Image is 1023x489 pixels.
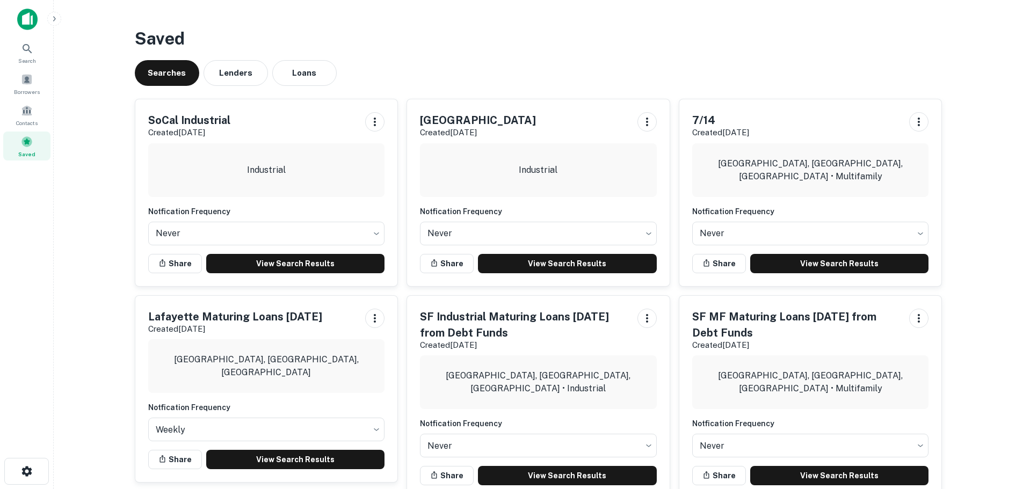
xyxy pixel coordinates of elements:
a: Search [3,38,50,67]
p: [GEOGRAPHIC_DATA], [GEOGRAPHIC_DATA], [GEOGRAPHIC_DATA] • Multifamily [701,369,920,395]
h5: SoCal Industrial [148,112,230,128]
a: Saved [3,132,50,160]
h3: Saved [135,26,942,52]
span: Contacts [16,119,38,127]
button: Share [692,254,746,273]
span: Borrowers [14,87,40,96]
p: [GEOGRAPHIC_DATA], [GEOGRAPHIC_DATA], [GEOGRAPHIC_DATA] • Multifamily [701,157,920,183]
div: Without label [148,218,385,249]
a: Contacts [3,100,50,129]
p: Created [DATE] [420,126,536,139]
p: [GEOGRAPHIC_DATA], [GEOGRAPHIC_DATA], [GEOGRAPHIC_DATA] [157,353,376,379]
h6: Notfication Frequency [692,206,929,217]
h5: [GEOGRAPHIC_DATA] [420,112,536,128]
div: Without label [148,414,385,444]
a: View Search Results [478,466,657,485]
a: View Search Results [206,254,385,273]
h5: 7/14 [692,112,749,128]
p: Industrial [519,164,557,177]
p: Created [DATE] [420,339,629,352]
h6: Notfication Frequency [420,206,657,217]
a: View Search Results [750,254,929,273]
a: View Search Results [478,254,657,273]
a: Borrowers [3,69,50,98]
p: [GEOGRAPHIC_DATA], [GEOGRAPHIC_DATA], [GEOGRAPHIC_DATA] • Industrial [429,369,648,395]
h6: Notfication Frequency [148,206,385,217]
div: Without label [692,218,929,249]
button: Searches [135,60,199,86]
button: Loans [272,60,337,86]
div: Without label [420,430,657,461]
a: View Search Results [750,466,929,485]
button: Share [420,466,474,485]
h5: Lafayette Maturing Loans [DATE] [148,309,322,325]
iframe: Chat Widget [969,403,1023,455]
div: Without label [692,430,929,461]
h5: SF MF Maturing Loans [DATE] from Debt Funds [692,309,901,341]
button: Share [148,450,202,469]
p: Created [DATE] [692,126,749,139]
img: capitalize-icon.png [17,9,38,30]
button: Lenders [204,60,268,86]
p: Industrial [247,164,286,177]
p: Created [DATE] [692,339,901,352]
div: Without label [420,218,657,249]
p: Created [DATE] [148,323,322,335]
a: View Search Results [206,450,385,469]
h6: Notfication Frequency [148,402,385,413]
h5: SF Industrial Maturing Loans [DATE] from Debt Funds [420,309,629,341]
span: Search [18,56,36,65]
button: Share [148,254,202,273]
p: Created [DATE] [148,126,230,139]
button: Share [692,466,746,485]
span: Saved [18,150,35,158]
h6: Notfication Frequency [692,418,929,429]
button: Share [420,254,474,273]
h6: Notfication Frequency [420,418,657,429]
